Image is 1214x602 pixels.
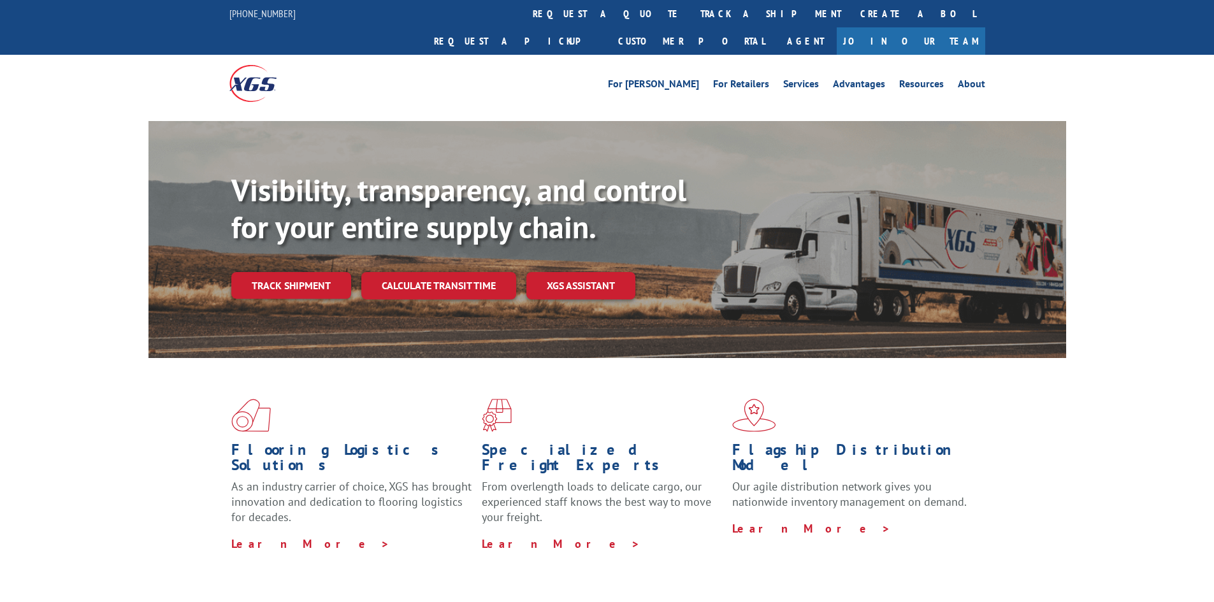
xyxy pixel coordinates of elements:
img: xgs-icon-total-supply-chain-intelligence-red [231,399,271,432]
a: [PHONE_NUMBER] [229,7,296,20]
h1: Specialized Freight Experts [482,442,723,479]
b: Visibility, transparency, and control for your entire supply chain. [231,170,686,247]
h1: Flooring Logistics Solutions [231,442,472,479]
a: About [958,79,985,93]
a: Services [783,79,819,93]
a: Learn More > [231,536,390,551]
a: Track shipment [231,272,351,299]
a: Join Our Team [837,27,985,55]
a: Learn More > [482,536,640,551]
a: For [PERSON_NAME] [608,79,699,93]
a: Agent [774,27,837,55]
span: As an industry carrier of choice, XGS has brought innovation and dedication to flooring logistics... [231,479,472,524]
h1: Flagship Distribution Model [732,442,973,479]
img: xgs-icon-focused-on-flooring-red [482,399,512,432]
a: Calculate transit time [361,272,516,299]
a: Advantages [833,79,885,93]
span: Our agile distribution network gives you nationwide inventory management on demand. [732,479,967,509]
a: Request a pickup [424,27,609,55]
p: From overlength loads to delicate cargo, our experienced staff knows the best way to move your fr... [482,479,723,536]
a: Resources [899,79,944,93]
a: Customer Portal [609,27,774,55]
a: XGS ASSISTANT [526,272,635,299]
a: For Retailers [713,79,769,93]
a: Learn More > [732,521,891,536]
img: xgs-icon-flagship-distribution-model-red [732,399,776,432]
